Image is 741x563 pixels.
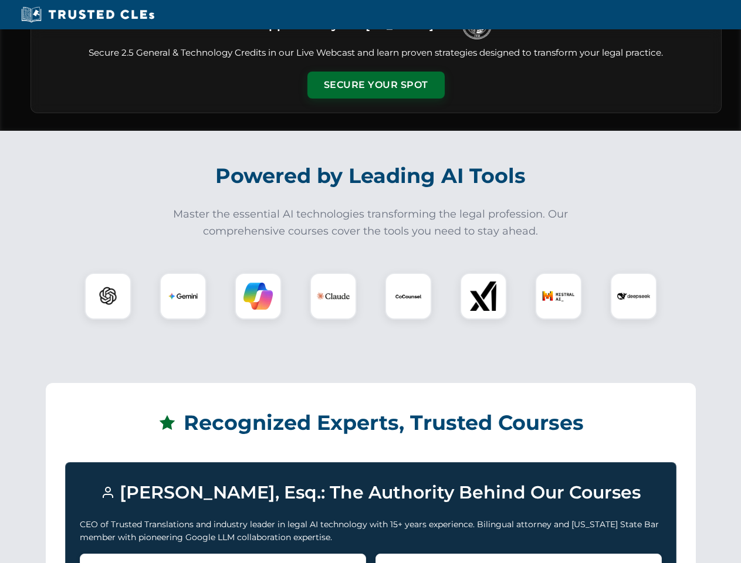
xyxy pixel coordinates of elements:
[385,273,432,320] div: CoCounsel
[542,280,575,313] img: Mistral AI Logo
[65,402,676,443] h2: Recognized Experts, Trusted Courses
[394,281,423,311] img: CoCounsel Logo
[307,72,445,99] button: Secure Your Spot
[45,46,707,60] p: Secure 2.5 General & Technology Credits in our Live Webcast and learn proven strategies designed ...
[165,206,576,240] p: Master the essential AI technologies transforming the legal profession. Our comprehensive courses...
[91,279,125,313] img: ChatGPT Logo
[610,273,657,320] div: DeepSeek
[18,6,158,23] img: Trusted CLEs
[243,281,273,311] img: Copilot Logo
[80,477,662,508] h3: [PERSON_NAME], Esq.: The Authority Behind Our Courses
[460,273,507,320] div: xAI
[317,280,350,313] img: Claude Logo
[617,280,650,313] img: DeepSeek Logo
[160,273,207,320] div: Gemini
[535,273,582,320] div: Mistral AI
[84,273,131,320] div: ChatGPT
[168,281,198,311] img: Gemini Logo
[235,273,282,320] div: Copilot
[46,155,696,196] h2: Powered by Leading AI Tools
[469,281,498,311] img: xAI Logo
[310,273,357,320] div: Claude
[80,518,662,544] p: CEO of Trusted Translations and industry leader in legal AI technology with 15+ years experience....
